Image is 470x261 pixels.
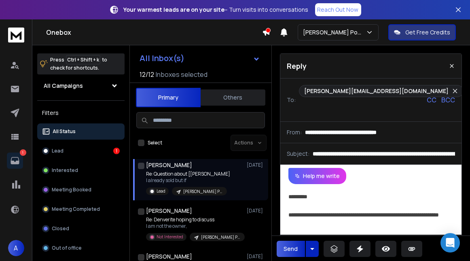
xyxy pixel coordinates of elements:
button: Get Free Credits [388,24,456,40]
div: Open Intercom Messenger [440,233,460,253]
button: Closed [37,221,125,237]
span: 12 / 12 [140,70,154,79]
p: Reach Out Now [318,6,359,14]
label: Select [148,140,162,146]
button: Out of office [37,240,125,256]
h1: [PERSON_NAME] [146,161,192,169]
button: All Campaigns [37,78,125,94]
p: Meeting Booked [52,187,91,193]
div: 1 [113,148,120,154]
p: Press to check for shortcuts. [50,56,107,72]
p: Subject: [287,150,309,158]
p: [DATE] [247,162,265,168]
button: All Status [37,123,125,140]
p: From: [287,128,302,136]
button: Interested [37,162,125,178]
p: [PERSON_NAME] Point [201,234,240,240]
h1: All Inbox(s) [140,54,184,62]
h3: Inboxes selected [156,70,207,79]
h1: Onebox [46,28,262,37]
p: Re: Question about [[PERSON_NAME] [146,171,230,177]
p: [PERSON_NAME] Point [183,189,222,195]
p: I am not the owner, [146,223,243,229]
a: 1 [7,153,23,169]
p: Lead [157,188,165,194]
p: Interested [52,167,78,174]
p: [PERSON_NAME][EMAIL_ADDRESS][DOMAIN_NAME] [304,87,449,95]
a: Reach Out Now [315,3,361,16]
p: [DATE] [247,253,265,260]
p: Meeting Completed [52,206,100,212]
button: All Inbox(s) [133,50,267,66]
p: Closed [52,225,69,232]
strong: Your warmest leads are on your site [124,6,225,13]
h1: [PERSON_NAME] [146,253,192,261]
p: [DATE] [247,208,265,214]
button: Help me write [288,168,346,184]
p: Not Interested [157,234,183,240]
img: logo [8,28,24,42]
button: Meeting Completed [37,201,125,217]
p: Lead [52,148,64,154]
p: Get Free Credits [405,28,450,36]
p: Reply [287,60,307,72]
p: To: [287,96,296,104]
button: Primary [136,88,201,107]
h3: Filters [37,107,125,119]
button: Meeting Booked [37,182,125,198]
button: Others [201,89,265,106]
p: – Turn visits into conversations [124,6,309,14]
p: All Status [53,128,76,135]
p: [PERSON_NAME] Point [303,28,366,36]
p: BCC [441,95,455,105]
h1: [PERSON_NAME] [146,207,192,215]
button: Lead1 [37,143,125,159]
p: I already sold but if [146,177,230,184]
button: Send [277,241,305,257]
p: Re: Denverite hoping to discuss [146,216,243,223]
p: CC [427,95,436,105]
p: Out of office [52,245,82,251]
button: A [8,240,24,256]
span: Ctrl + Shift + k [66,55,100,64]
p: 1 [20,149,26,156]
h1: All Campaigns [44,82,83,90]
